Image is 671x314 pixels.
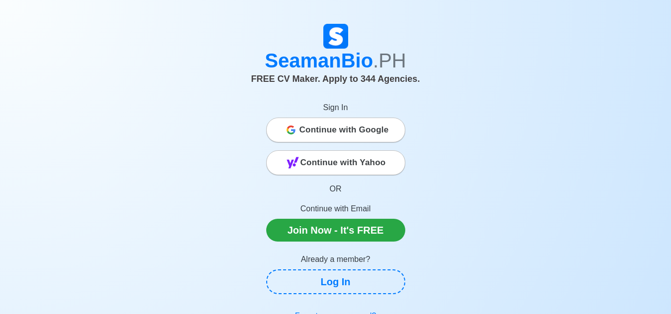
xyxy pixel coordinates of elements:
span: .PH [373,50,406,71]
h1: SeamanBio [60,49,611,72]
span: Continue with Yahoo [300,153,386,173]
button: Continue with Google [266,118,405,142]
button: Continue with Yahoo [266,150,405,175]
p: Continue with Email [266,203,405,215]
p: OR [266,183,405,195]
a: Join Now - It's FREE [266,219,405,242]
img: Logo [323,24,348,49]
p: Sign In [266,102,405,114]
span: FREE CV Maker. Apply to 344 Agencies. [251,74,420,84]
span: Continue with Google [299,120,389,140]
p: Already a member? [266,253,405,265]
a: Log In [266,269,405,294]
